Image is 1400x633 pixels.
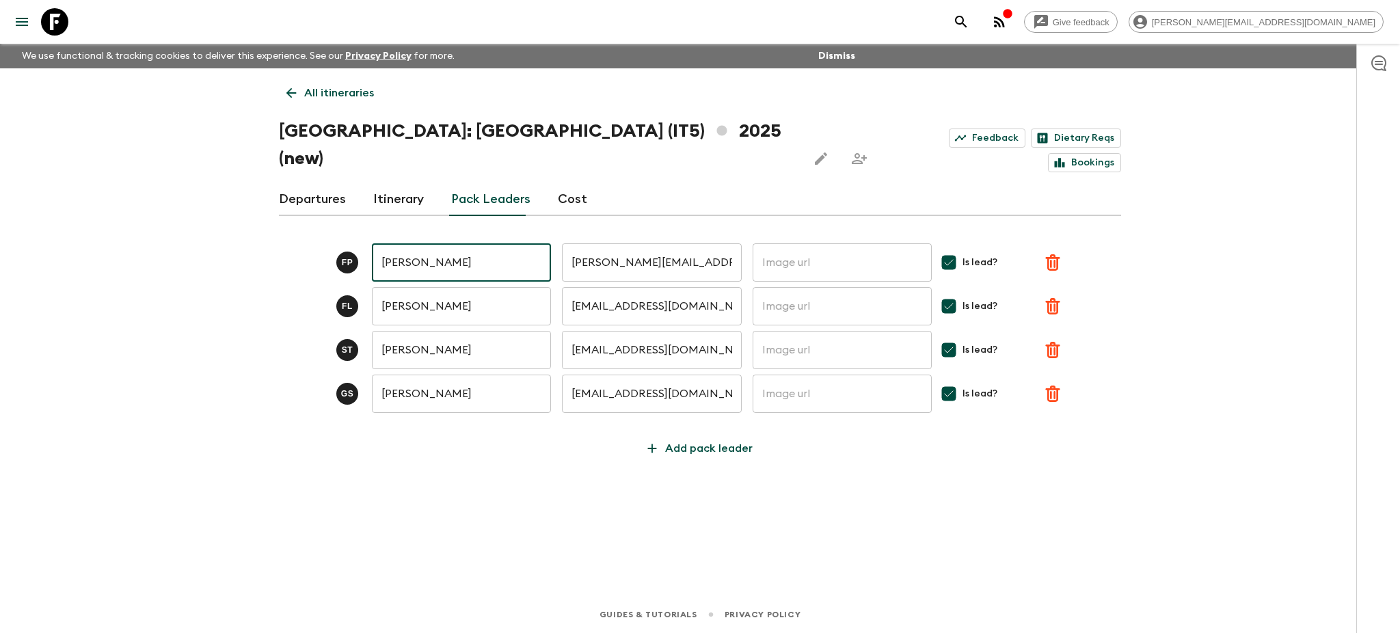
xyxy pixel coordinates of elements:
[636,435,764,462] button: Add pack leader
[815,46,859,66] button: Dismiss
[562,375,741,413] input: Pack leader's email address
[1031,129,1121,148] a: Dietary Reqs
[16,44,460,68] p: We use functional & tracking cookies to deliver this experience. See our for more.
[665,440,753,457] p: Add pack leader
[304,85,374,101] p: All itineraries
[962,299,997,313] span: Is lead?
[753,243,932,282] input: Image url
[962,343,997,357] span: Is lead?
[1144,17,1383,27] span: [PERSON_NAME][EMAIL_ADDRESS][DOMAIN_NAME]
[753,375,932,413] input: Image url
[372,375,551,413] input: Pack leader's full name
[279,183,346,216] a: Departures
[562,287,741,325] input: Pack leader's email address
[1045,17,1117,27] span: Give feedback
[372,287,551,325] input: Pack leader's full name
[451,183,530,216] a: Pack Leaders
[341,388,354,399] p: G S
[342,257,353,268] p: F P
[342,345,353,355] p: S T
[1129,11,1384,33] div: [PERSON_NAME][EMAIL_ADDRESS][DOMAIN_NAME]
[1048,153,1121,172] a: Bookings
[342,301,353,312] p: F L
[725,607,800,622] a: Privacy Policy
[947,8,975,36] button: search adventures
[8,8,36,36] button: menu
[372,243,551,282] input: Pack leader's full name
[558,183,587,216] a: Cost
[949,129,1025,148] a: Feedback
[753,287,932,325] input: Image url
[962,387,997,401] span: Is lead?
[600,607,697,622] a: Guides & Tutorials
[345,51,412,61] a: Privacy Policy
[807,145,835,172] button: Edit this itinerary
[562,331,741,369] input: Pack leader's email address
[372,331,551,369] input: Pack leader's full name
[846,145,873,172] span: Share this itinerary
[962,256,997,269] span: Is lead?
[1024,11,1118,33] a: Give feedback
[373,183,424,216] a: Itinerary
[279,79,381,107] a: All itineraries
[279,118,796,172] h1: [GEOGRAPHIC_DATA]: [GEOGRAPHIC_DATA] (IT5) 2025 (new)
[753,331,932,369] input: Image url
[562,243,741,282] input: Pack leader's email address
